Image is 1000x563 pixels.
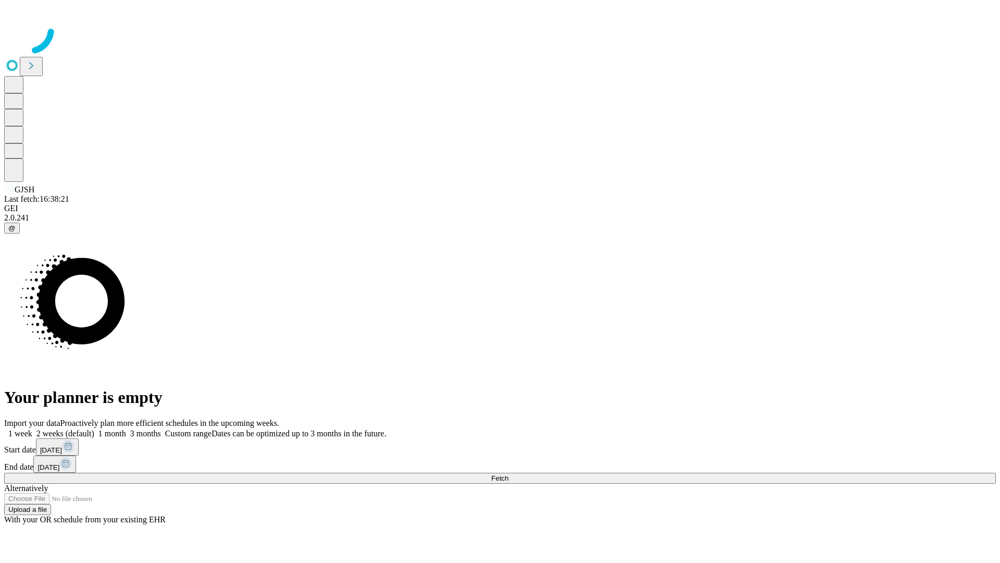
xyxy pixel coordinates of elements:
[491,474,508,482] span: Fetch
[165,429,211,438] span: Custom range
[37,463,59,471] span: [DATE]
[211,429,386,438] span: Dates can be optimized up to 3 months in the future.
[4,419,60,427] span: Import your data
[36,438,79,456] button: [DATE]
[40,446,62,454] span: [DATE]
[4,456,996,473] div: End date
[98,429,126,438] span: 1 month
[4,515,166,524] span: With your OR schedule from your existing EHR
[33,456,76,473] button: [DATE]
[4,223,20,234] button: @
[4,213,996,223] div: 2.0.241
[15,185,34,194] span: GJSH
[8,429,32,438] span: 1 week
[60,419,279,427] span: Proactively plan more efficient schedules in the upcoming weeks.
[4,504,51,515] button: Upload a file
[4,473,996,484] button: Fetch
[4,194,69,203] span: Last fetch: 16:38:21
[4,438,996,456] div: Start date
[36,429,94,438] span: 2 weeks (default)
[8,224,16,232] span: @
[4,484,48,493] span: Alternatively
[4,204,996,213] div: GEI
[4,388,996,407] h1: Your planner is empty
[130,429,161,438] span: 3 months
